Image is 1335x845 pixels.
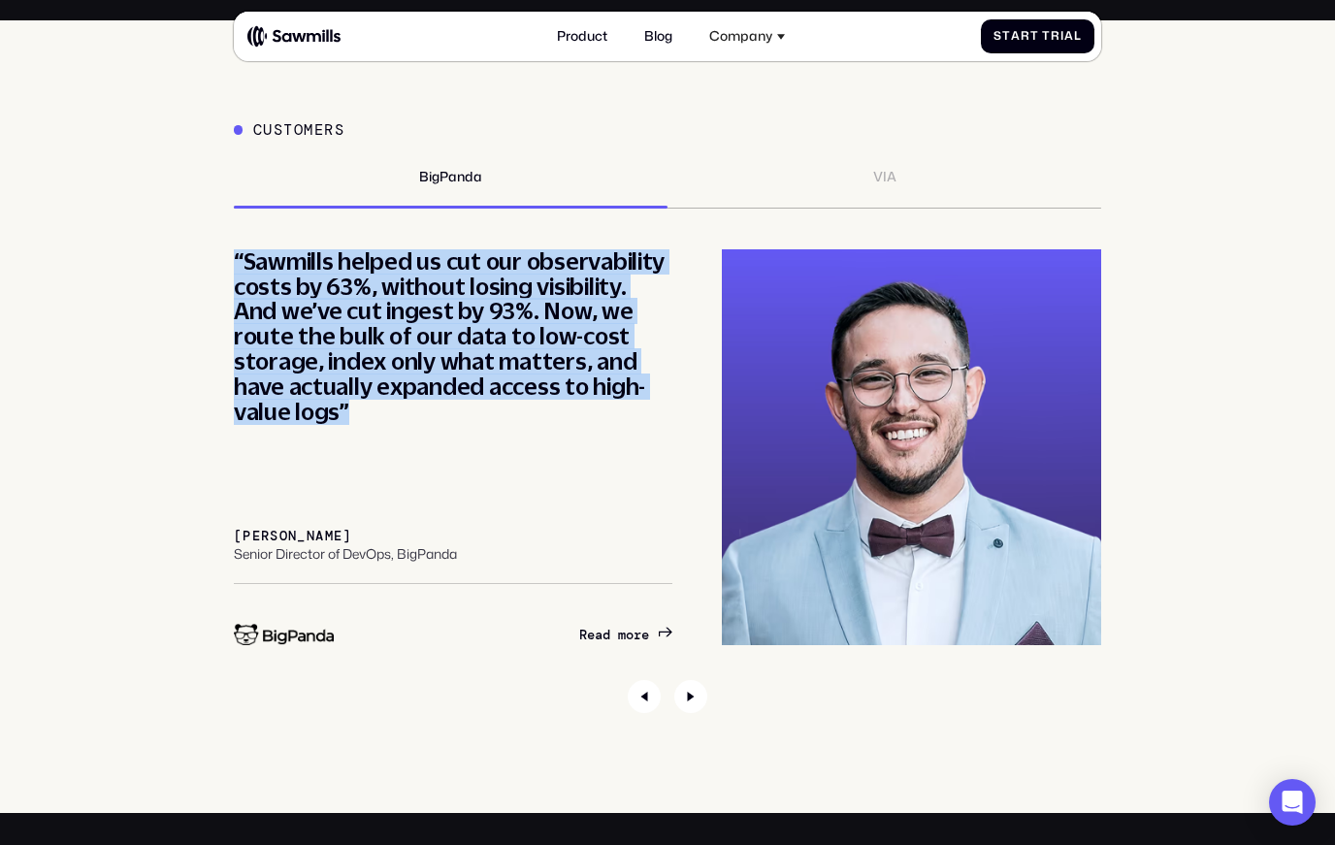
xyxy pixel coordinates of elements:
[641,627,649,643] span: e
[634,18,682,54] a: Blog
[419,169,482,185] div: BigPanda
[1064,29,1074,43] span: a
[579,627,672,643] a: Readmore
[547,18,618,54] a: Product
[1074,29,1082,43] span: l
[579,627,587,643] span: R
[1021,29,1030,43] span: r
[234,249,1111,645] div: 1 / 2
[709,28,772,45] div: Company
[234,249,672,425] div: “Sawmills helped us cut our observability costs by 63%, without losing visibility. And we’ve cut ...
[981,19,1095,53] a: StartTrial
[602,627,610,643] span: d
[628,680,661,713] div: Previous slide
[626,627,634,643] span: o
[1269,779,1316,826] div: Open Intercom Messenger
[1051,29,1060,43] span: r
[634,627,641,643] span: r
[618,627,626,643] span: m
[993,29,1002,43] span: S
[253,121,345,140] div: Customers
[1060,29,1064,43] span: i
[234,528,352,544] div: [PERSON_NAME]
[1030,29,1039,43] span: t
[674,680,707,713] div: Next slide
[1042,29,1051,43] span: T
[1002,29,1011,43] span: t
[587,627,595,643] span: e
[595,627,602,643] span: a
[1011,29,1021,43] span: a
[699,18,795,54] div: Company
[234,546,457,563] div: Senior Director of DevOps, BigPanda
[873,169,896,185] div: VIA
